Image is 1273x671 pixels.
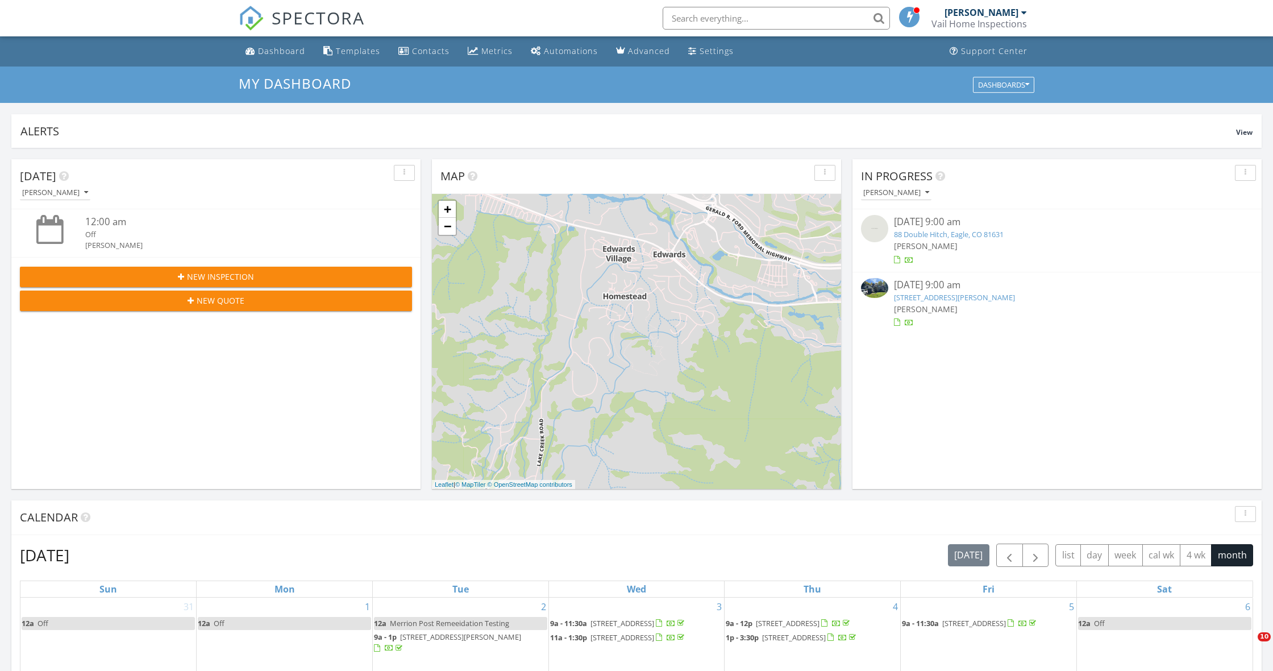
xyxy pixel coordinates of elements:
a: SPECTORA [239,15,365,39]
button: Next month [1022,544,1049,567]
a: Automations (Basic) [526,41,602,62]
span: Map [440,168,465,184]
img: 9545674%2Fcover_photos%2FwPAUqts6dlbJ8ACNzqgZ%2Fsmall.jpeg [861,215,888,242]
div: | [432,480,575,490]
a: [DATE] 9:00 am [STREET_ADDRESS][PERSON_NAME] [PERSON_NAME] [861,278,1253,329]
button: New Quote [20,291,412,311]
a: 88 Double Hitch, Eagle, CO 81631 [894,229,1004,239]
a: [STREET_ADDRESS][PERSON_NAME] [894,292,1015,303]
div: [PERSON_NAME] [863,189,929,197]
a: Go to September 4, 2025 [891,598,900,616]
a: Go to September 5, 2025 [1067,598,1076,616]
div: Automations [544,45,598,56]
a: 9a - 11:30a [STREET_ADDRESS] [902,617,1075,631]
a: Leaflet [435,481,454,488]
div: 12:00 am [85,215,380,229]
a: Go to August 31, 2025 [181,598,196,616]
span: [PERSON_NAME] [894,241,958,251]
h2: [DATE] [20,544,69,566]
div: [DATE] 9:00 am [894,215,1221,229]
span: [PERSON_NAME] [894,304,958,314]
div: [PERSON_NAME] [85,240,380,251]
span: Off [214,618,224,628]
div: Vail Home Inspections [931,18,1027,30]
a: Metrics [463,41,517,62]
span: [DATE] [20,168,56,184]
a: Dashboard [241,41,310,62]
a: Zoom out [439,218,456,235]
a: Settings [684,41,738,62]
a: Sunday [97,581,119,597]
a: Advanced [611,41,675,62]
span: 10 [1258,632,1271,641]
a: Support Center [945,41,1032,62]
a: Go to September 6, 2025 [1243,598,1253,616]
div: Dashboards [978,81,1029,89]
a: 9a - 11:30a [STREET_ADDRESS] [902,618,1038,628]
button: [PERSON_NAME] [861,185,931,201]
span: SPECTORA [272,6,365,30]
a: 11a - 1:30p [STREET_ADDRESS] [550,632,687,643]
span: 9a - 12p [726,618,752,628]
span: 12a [22,618,34,628]
span: 1p - 3:30p [726,632,759,643]
img: 9559951%2Freports%2Fcfcdae5e-4bc6-4ecf-bfd2-4d80bdd33b7d%2Fcover_photos%2FgaqWfYNWw4ZhCfb7BQIz%2F... [861,278,888,299]
div: Settings [700,45,734,56]
a: Monday [272,581,297,597]
span: Merrion Post Remeeidation Testing [390,618,509,628]
a: Zoom in [439,201,456,218]
a: Go to September 3, 2025 [714,598,724,616]
div: Metrics [481,45,513,56]
a: 9a - 11:30a [STREET_ADDRESS] [550,617,723,631]
img: The Best Home Inspection Software - Spectora [239,6,264,31]
button: New Inspection [20,267,412,287]
span: New Inspection [187,271,254,283]
button: day [1080,544,1109,566]
span: [STREET_ADDRESS] [590,632,654,643]
span: [STREET_ADDRESS] [762,632,826,643]
a: 9a - 12p [STREET_ADDRESS] [726,617,899,631]
span: In Progress [861,168,933,184]
button: Dashboards [973,77,1034,93]
button: 4 wk [1180,544,1212,566]
button: Previous month [996,544,1023,567]
span: New Quote [197,295,244,306]
div: Templates [336,45,380,56]
div: [DATE] 9:00 am [894,278,1221,292]
span: 9a - 1p [374,632,397,642]
a: Saturday [1155,581,1174,597]
a: Templates [319,41,385,62]
div: Contacts [412,45,450,56]
span: [STREET_ADDRESS] [756,618,819,628]
a: 1p - 3:30p [STREET_ADDRESS] [726,632,858,643]
span: 12a [374,618,386,628]
span: 11a - 1:30p [550,632,587,643]
button: [PERSON_NAME] [20,185,90,201]
div: [PERSON_NAME] [945,7,1018,18]
button: [DATE] [948,544,989,566]
a: Tuesday [450,581,471,597]
input: Search everything... [663,7,890,30]
a: 9a - 11:30a [STREET_ADDRESS] [550,618,687,628]
span: Off [1094,618,1105,628]
span: Calendar [20,510,78,525]
a: 9a - 1p [STREET_ADDRESS][PERSON_NAME] [374,632,521,653]
iframe: Intercom live chat [1234,632,1262,660]
a: 1p - 3:30p [STREET_ADDRESS] [726,631,899,645]
div: Support Center [961,45,1027,56]
span: Off [38,618,48,628]
a: 9a - 12p [STREET_ADDRESS] [726,618,852,628]
a: Contacts [394,41,454,62]
span: 12a [198,618,210,628]
span: 9a - 11:30a [550,618,587,628]
a: Friday [980,581,997,597]
a: © MapTiler [455,481,486,488]
a: Wednesday [625,581,648,597]
a: Thursday [801,581,823,597]
div: Alerts [20,123,1236,139]
a: [DATE] 9:00 am 88 Double Hitch, Eagle, CO 81631 [PERSON_NAME] [861,215,1253,266]
span: [STREET_ADDRESS] [590,618,654,628]
span: 12a [1078,618,1091,628]
span: My Dashboard [239,74,351,93]
div: Dashboard [258,45,305,56]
